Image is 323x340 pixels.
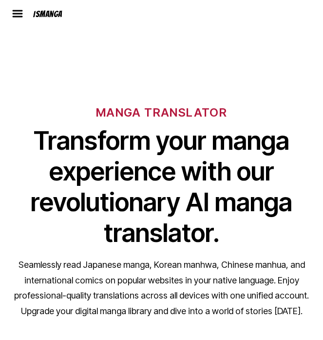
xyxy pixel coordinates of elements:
[12,125,311,248] h1: Transform your manga experience with our revolutionary AI manga translator.
[12,257,311,319] p: Seamlessly read Japanese manga, Korean manhwa, Chinese manhua, and international comics on popula...
[33,9,62,19] div: IsManga
[29,9,80,19] a: IsManga
[12,8,23,20] img: hamburger
[96,105,227,120] h6: MANGA TRANSLATOR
